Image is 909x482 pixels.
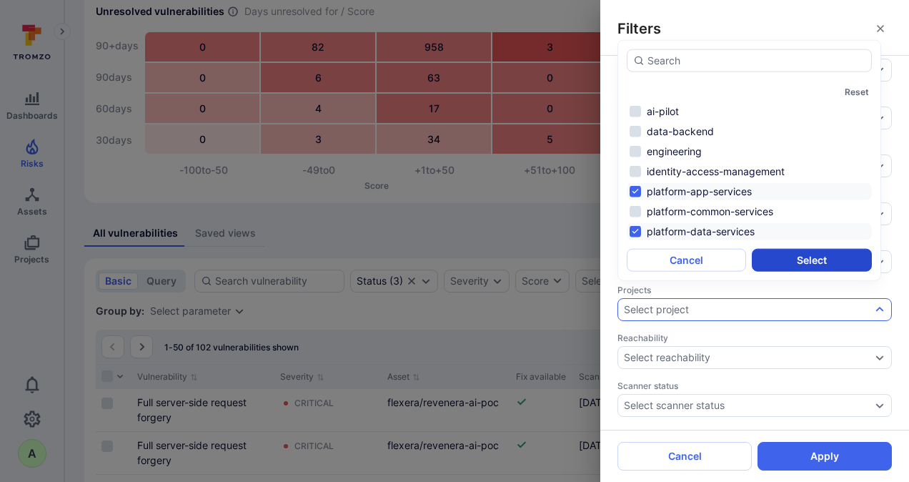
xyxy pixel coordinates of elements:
input: Search [647,54,865,68]
button: Select project [624,304,871,315]
button: Expand dropdown [874,400,885,411]
button: Select scanner status [624,400,871,411]
li: platform-data-services [627,223,872,240]
li: platform-app-services [627,183,872,200]
span: Reachability [617,333,892,343]
span: Projects [617,285,892,295]
div: Select reachability [624,352,710,363]
button: Cancel [627,249,746,272]
button: Select [752,249,871,272]
li: ai-pilot [627,103,872,120]
li: engineering [627,143,872,160]
span: Filters [617,19,661,39]
button: Select reachability [624,352,871,363]
button: Expand dropdown [874,352,885,363]
button: Apply [757,442,892,471]
span: Tags [617,428,892,439]
div: Select project [624,304,689,315]
li: data-backend [627,123,872,140]
li: identity-access-management [627,163,872,180]
li: platform-common-services [627,203,872,220]
span: Scanner status [617,380,892,391]
button: Cancel [617,442,752,471]
div: autocomplete options [627,49,872,272]
div: Select scanner status [624,400,725,411]
button: close [869,17,892,40]
button: Reset [845,87,869,97]
button: Expand dropdown [874,304,885,315]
